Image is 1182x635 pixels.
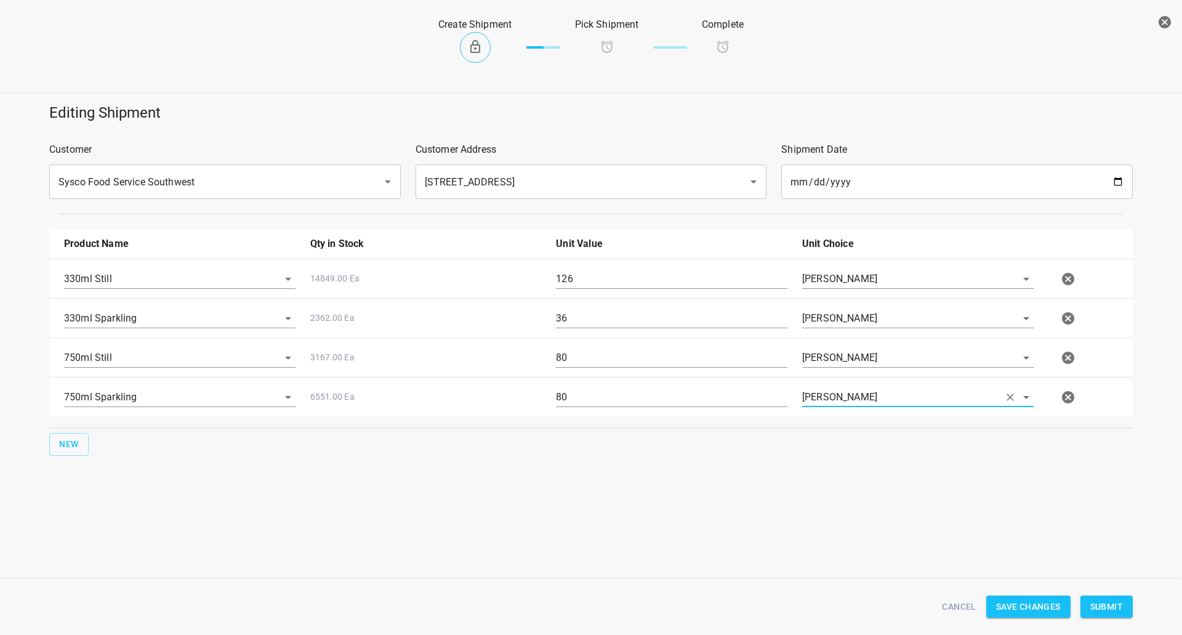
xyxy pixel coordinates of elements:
[310,237,542,251] p: Qty in Stock
[1018,389,1035,406] button: Open
[1080,596,1133,618] button: Submit
[575,17,639,32] p: Pick Shipment
[64,237,295,251] p: Product Name
[556,237,787,251] p: Unit Value
[310,390,542,403] p: 6551.00 Ea
[49,103,1133,123] h5: Editing Shipment
[279,349,297,366] button: Open
[986,596,1071,618] button: Save Changes
[937,596,981,618] button: Cancel
[1018,349,1035,366] button: Open
[996,599,1061,615] span: Save Changes
[1002,389,1019,406] button: Clear
[702,17,744,32] p: Complete
[310,312,542,325] p: 2362.00 Ea
[310,272,542,285] p: 14849.00 Ea
[1090,599,1123,615] span: Submit
[49,433,89,456] button: New
[59,437,79,452] span: New
[802,237,1034,251] p: Unit Choice
[310,351,542,364] p: 3167.00 Ea
[49,142,401,157] p: Customer
[1018,310,1035,327] button: Open
[379,173,396,190] button: Open
[279,270,297,288] button: Open
[781,142,1133,157] p: Shipment Date
[279,310,297,327] button: Open
[416,142,767,157] p: Customer Address
[745,173,762,190] button: Open
[1018,270,1035,288] button: Open
[438,17,512,32] p: Create Shipment
[279,389,297,406] button: Open
[942,599,976,615] span: Cancel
